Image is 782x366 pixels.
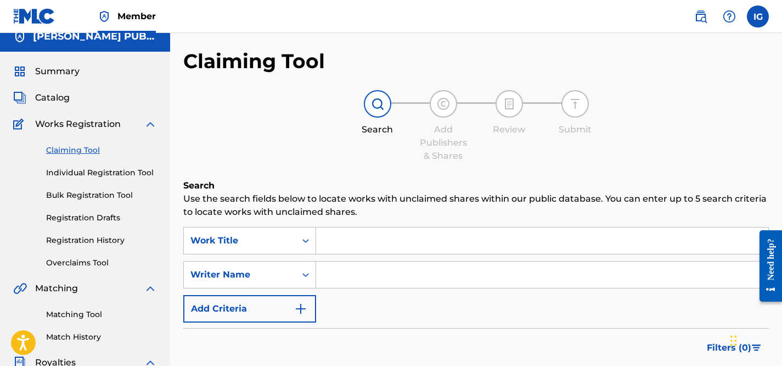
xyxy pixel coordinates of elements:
[183,179,769,192] h6: Search
[707,341,751,354] span: Filters ( 0 )
[46,331,157,343] a: Match History
[294,302,307,315] img: 9d2ae6d4665cec9f34b9.svg
[371,97,384,110] img: step indicator icon for Search
[437,97,450,110] img: step indicator icon for Add Publishers & Shares
[727,313,782,366] iframe: Chat Widget
[482,123,537,136] div: Review
[694,10,707,23] img: search
[144,282,157,295] img: expand
[117,10,156,23] span: Member
[751,221,782,310] iframe: To enrich screen reader interactions, please activate Accessibility in Grammarly extension settings
[700,334,769,362] button: Filters (0)
[747,5,769,27] div: User Menu
[46,145,157,156] a: Claiming Tool
[46,309,157,320] a: Matching Tool
[190,268,289,281] div: Writer Name
[13,282,27,295] img: Matching
[13,65,80,78] a: SummarySummary
[416,123,471,163] div: Add Publishers & Shares
[690,5,712,27] a: Public Search
[13,91,26,104] img: Catalog
[730,324,737,357] div: Drag
[183,49,325,74] h2: Claiming Tool
[350,123,405,136] div: Search
[183,192,769,219] p: Use the search fields below to locate works with unclaimed shares within our public database. You...
[35,282,78,295] span: Matching
[13,91,70,104] a: CatalogCatalog
[13,65,26,78] img: Summary
[46,212,157,224] a: Registration Drafts
[503,97,516,110] img: step indicator icon for Review
[46,167,157,179] a: Individual Registration Tool
[718,5,740,27] div: Help
[183,295,316,323] button: Add Criteria
[35,65,80,78] span: Summary
[35,91,70,104] span: Catalog
[46,190,157,201] a: Bulk Registration Tool
[13,8,55,24] img: MLC Logo
[13,30,26,43] img: Accounts
[190,234,289,247] div: Work Title
[33,30,157,43] h5: IMANIJOY STARR GRAHAM PUBLISHING DESIGNEE
[46,257,157,269] a: Overclaims Tool
[98,10,111,23] img: Top Rightsholder
[144,118,157,131] img: expand
[569,97,582,110] img: step indicator icon for Submit
[35,118,121,131] span: Works Registration
[723,10,736,23] img: help
[548,123,603,136] div: Submit
[13,118,27,131] img: Works Registration
[46,235,157,246] a: Registration History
